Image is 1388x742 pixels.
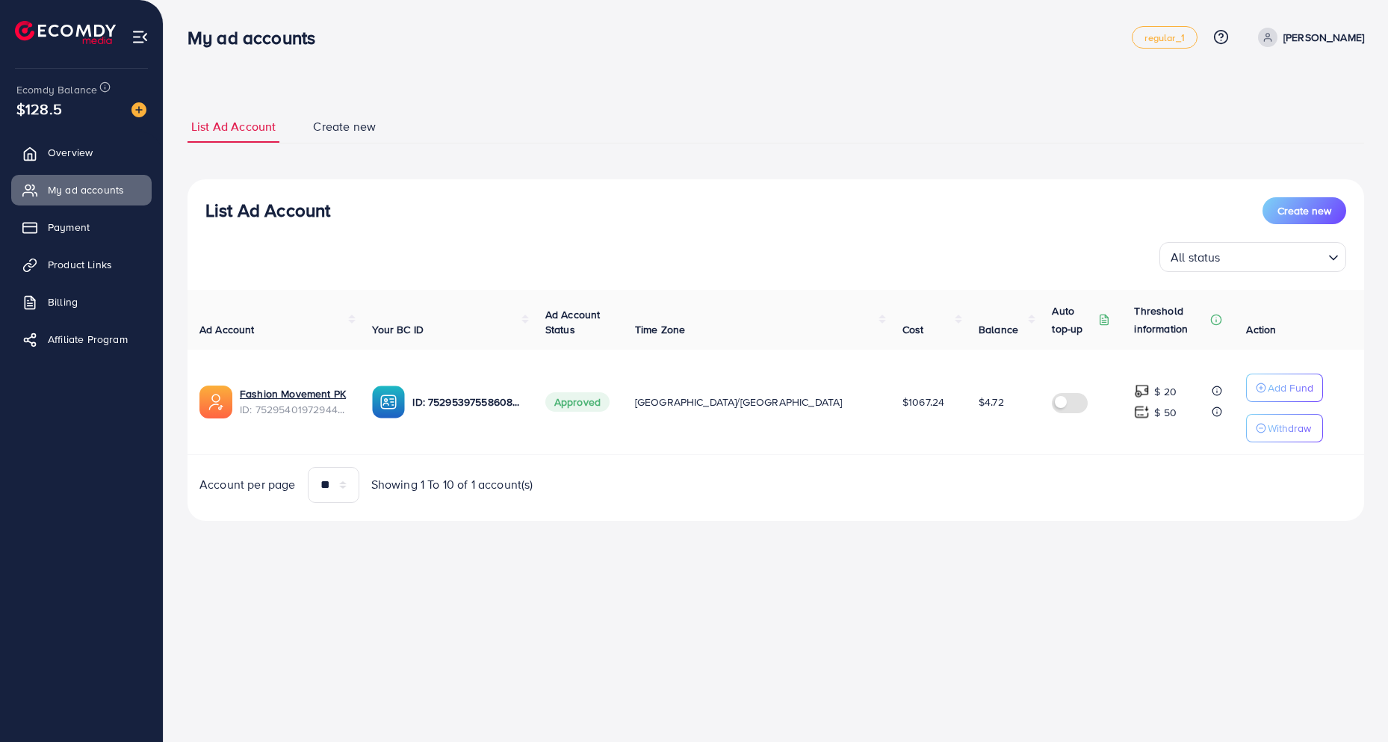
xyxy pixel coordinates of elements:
span: Account per page [199,476,296,493]
span: Create new [1277,203,1331,218]
span: Ad Account [199,322,255,337]
span: Payment [48,220,90,235]
img: top-up amount [1134,404,1150,420]
span: Time Zone [635,322,685,337]
p: ID: 7529539755860836369 [412,393,521,411]
span: $4.72 [979,395,1004,409]
span: [GEOGRAPHIC_DATA]/[GEOGRAPHIC_DATA] [635,395,843,409]
span: ID: 7529540197294407681 [240,402,348,417]
p: Withdraw [1268,419,1311,437]
h3: My ad accounts [188,27,327,49]
span: Billing [48,294,78,309]
p: [PERSON_NAME] [1283,28,1364,46]
button: Add Fund [1246,374,1323,402]
a: Fashion Movement PK [240,386,348,401]
span: List Ad Account [191,118,276,135]
a: My ad accounts [11,175,152,205]
button: Withdraw [1246,414,1323,442]
a: Billing [11,287,152,317]
p: Threshold information [1134,302,1207,338]
button: Create new [1262,197,1346,224]
span: Product Links [48,257,112,272]
input: Search for option [1225,244,1322,268]
a: [PERSON_NAME] [1252,28,1364,47]
span: My ad accounts [48,182,124,197]
p: Add Fund [1268,379,1313,397]
img: logo [15,21,116,44]
span: regular_1 [1144,33,1184,43]
a: Product Links [11,250,152,279]
span: $128.5 [16,98,62,120]
span: Affiliate Program [48,332,128,347]
img: ic-ads-acc.e4c84228.svg [199,386,232,418]
img: menu [131,28,149,46]
a: Payment [11,212,152,242]
iframe: Chat [1325,675,1377,731]
span: Ecomdy Balance [16,82,97,97]
span: $1067.24 [902,395,944,409]
p: $ 50 [1154,404,1177,421]
a: Affiliate Program [11,324,152,354]
span: Overview [48,145,93,160]
img: image [131,102,146,117]
a: regular_1 [1132,26,1197,49]
span: All status [1168,247,1224,268]
span: Action [1246,322,1276,337]
div: Search for option [1159,242,1346,272]
p: $ 20 [1154,383,1177,401]
h3: List Ad Account [205,200,330,221]
span: Your BC ID [372,322,424,337]
span: Balance [979,322,1018,337]
a: Overview [11,137,152,167]
span: Approved [545,392,610,412]
span: Create new [313,118,376,135]
p: Auto top-up [1052,302,1095,338]
span: Ad Account Status [545,307,601,337]
span: Cost [902,322,924,337]
div: <span class='underline'>Fashion Movement PK</span></br>7529540197294407681 [240,386,348,417]
img: top-up amount [1134,383,1150,399]
span: Showing 1 To 10 of 1 account(s) [371,476,533,493]
img: ic-ba-acc.ded83a64.svg [372,386,405,418]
